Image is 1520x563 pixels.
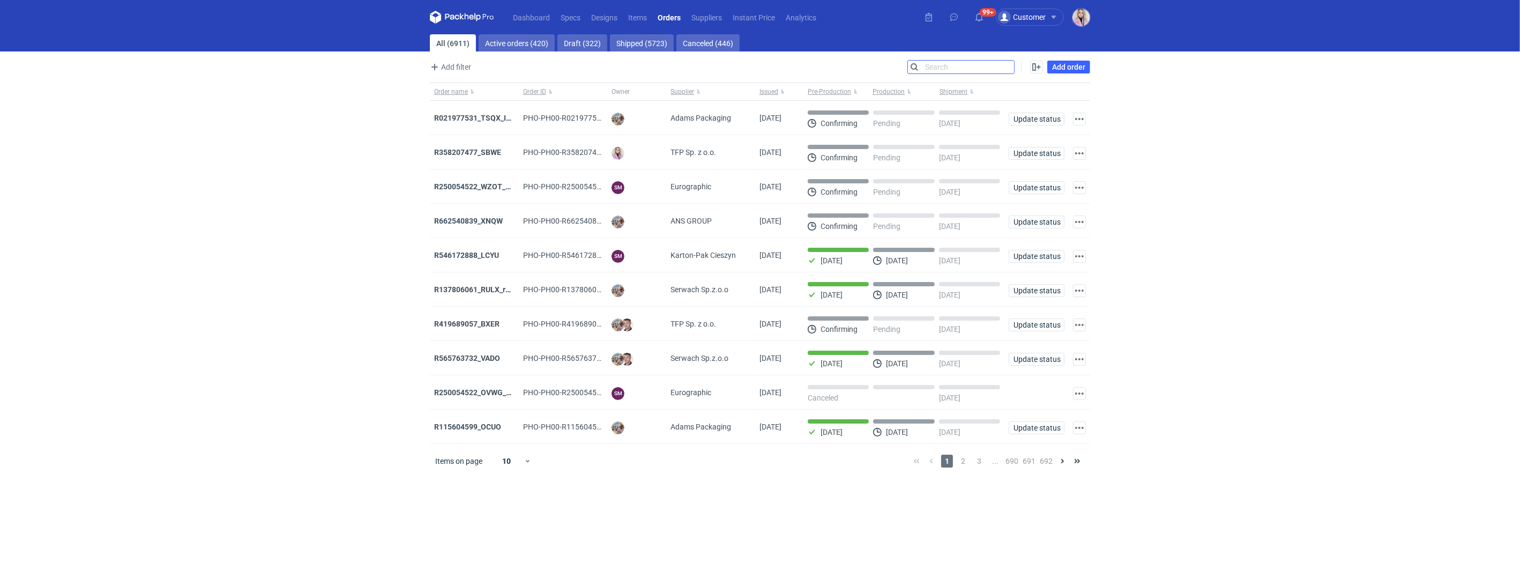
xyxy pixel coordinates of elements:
[939,359,961,368] p: [DATE]
[523,423,629,431] span: PHO-PH00-R115604599_OCUO
[939,222,961,231] p: [DATE]
[870,83,937,100] button: Production
[996,9,1072,26] button: Customer
[434,388,570,397] a: R250054522_OVWG_YVQE_WZOT_SLIO
[523,388,695,397] span: PHO-PH00-R250054522_OVWG_YVQE_WZOT_SLIO
[873,222,900,231] p: Pending
[821,428,843,436] p: [DATE]
[886,428,908,436] p: [DATE]
[434,251,499,260] strong: R546172888_LCYU
[873,119,900,128] p: Pending
[939,291,961,299] p: [DATE]
[623,11,652,24] a: Items
[1009,181,1064,194] button: Update status
[759,148,781,157] span: 01/09/2025
[1047,61,1090,73] a: Add order
[434,114,522,122] a: R021977531_TSQX_IDUW
[1073,284,1086,297] button: Actions
[670,318,716,329] span: TFP Sp. z o.o.
[612,284,624,297] img: Michał Palasek
[1073,250,1086,263] button: Actions
[1073,147,1086,160] button: Actions
[612,181,624,194] figcaption: SM
[808,87,851,96] span: Pre-Production
[523,251,626,260] span: PHO-PH00-R546172888_LCYU
[759,217,781,225] span: 01/09/2025
[523,182,707,191] span: PHO-PH00-R250054522_WZOT_SLIO_OVWG_YVQE_V1
[670,250,736,261] span: Karton-Pak Cieszyn
[1009,113,1064,125] button: Update status
[586,11,623,24] a: Designs
[821,119,858,128] p: Confirming
[523,148,628,157] span: PHO-PH00-R358207477_SBWE
[873,87,905,96] span: Production
[808,394,838,402] p: Canceled
[666,135,755,169] div: TFP Sp. z o.o.
[612,113,624,125] img: Michał Palasek
[759,87,778,96] span: Issued
[821,153,858,162] p: Confirming
[430,83,519,100] button: Order name
[479,34,555,51] a: Active orders (420)
[523,354,628,362] span: PHO-PH00-R565763732_VADO
[612,421,624,434] img: Michał Palasek
[670,353,728,364] span: Serwach Sp.z.o.o
[873,188,900,196] p: Pending
[957,455,969,468] span: 2
[1014,218,1060,226] span: Update status
[434,87,468,96] span: Order name
[939,153,961,162] p: [DATE]
[1014,321,1060,329] span: Update status
[670,87,694,96] span: Supplier
[939,428,961,436] p: [DATE]
[1014,287,1060,294] span: Update status
[434,182,582,191] strong: R250054522_WZOT_SLIO_OVWG_YVQE_V1
[780,11,822,24] a: Analytics
[612,147,624,160] img: Klaudia Wiśniewska
[1005,455,1018,468] span: 690
[523,217,630,225] span: PHO-PH00-R662540839_XNQW
[666,83,755,100] button: Supplier
[557,34,607,51] a: Draft (322)
[803,83,870,100] button: Pre-Production
[940,87,967,96] span: Shipment
[670,147,716,158] span: TFP Sp. z o.o.
[428,61,472,73] button: Add filter
[489,454,524,469] div: 10
[1014,253,1060,260] span: Update status
[759,423,781,431] span: 28/08/2025
[666,307,755,341] div: TFP Sp. z o.o.
[821,188,858,196] p: Confirming
[1073,318,1086,331] button: Actions
[434,148,501,157] a: R358207477_SBWE
[434,217,503,225] a: R662540839_XNQW
[1009,318,1064,331] button: Update status
[434,423,501,431] a: R115604599_OCUO
[759,182,781,191] span: 01/09/2025
[666,272,755,307] div: Serwach Sp.z.o.o
[434,354,500,362] a: R565763732_VADO
[434,320,500,328] a: R419689057_BXER
[971,9,988,26] button: 99+
[430,34,476,51] a: All (6911)
[435,456,482,466] span: Items on page
[1014,424,1060,432] span: Update status
[1014,355,1060,363] span: Update status
[821,359,843,368] p: [DATE]
[670,421,731,432] span: Adams Packaging
[1014,150,1060,157] span: Update status
[612,87,630,96] span: Owner
[612,250,624,263] figcaption: SM
[670,284,728,295] span: Serwach Sp.z.o.o
[755,83,803,100] button: Issued
[1073,353,1086,366] button: Actions
[939,188,961,196] p: [DATE]
[523,87,546,96] span: Order ID
[1009,250,1064,263] button: Update status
